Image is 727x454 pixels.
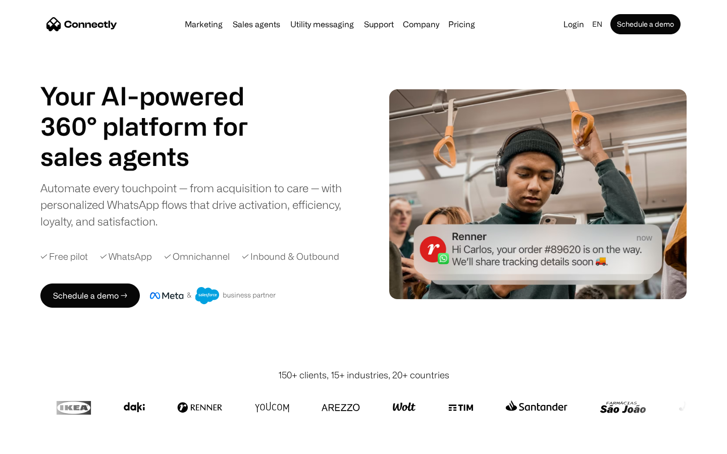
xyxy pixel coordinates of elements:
[360,20,398,28] a: Support
[592,17,602,31] div: en
[40,250,88,263] div: ✓ Free pilot
[150,287,276,304] img: Meta and Salesforce business partner badge.
[559,17,588,31] a: Login
[10,435,61,450] aside: Language selected: English
[40,81,273,141] h1: Your AI-powered 360° platform for
[278,368,449,382] div: 150+ clients, 15+ industries, 20+ countries
[164,250,230,263] div: ✓ Omnichannel
[229,20,284,28] a: Sales agents
[403,17,439,31] div: Company
[444,20,479,28] a: Pricing
[610,14,681,34] a: Schedule a demo
[181,20,227,28] a: Marketing
[40,283,140,308] a: Schedule a demo →
[286,20,358,28] a: Utility messaging
[40,180,358,230] div: Automate every touchpoint — from acquisition to care — with personalized WhatsApp flows that driv...
[20,436,61,450] ul: Language list
[242,250,339,263] div: ✓ Inbound & Outbound
[100,250,152,263] div: ✓ WhatsApp
[40,141,273,172] h1: sales agents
